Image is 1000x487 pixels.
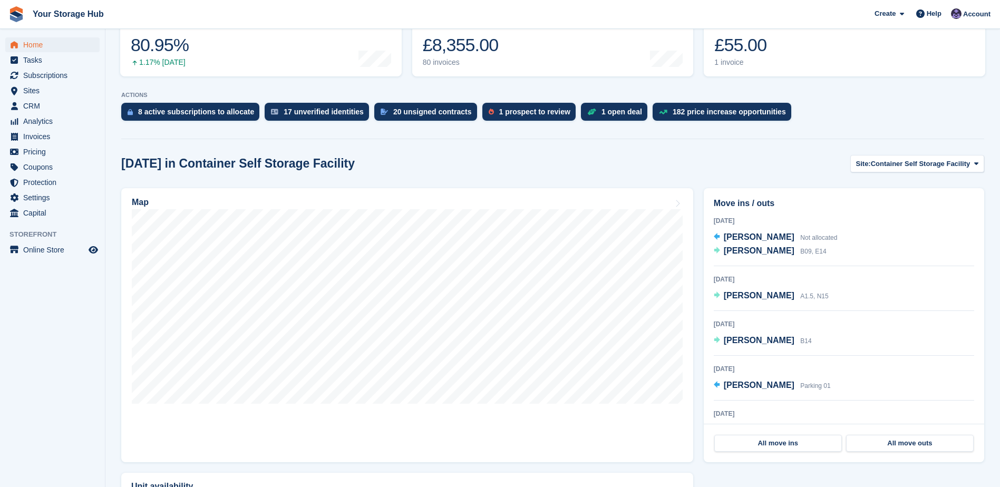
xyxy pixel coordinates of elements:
a: [PERSON_NAME] Not allocated [714,231,838,245]
div: 80 invoices [423,58,501,67]
span: [PERSON_NAME] [724,291,794,300]
span: Site: [856,159,871,169]
a: Occupancy 80.95% 1.17% [DATE] [120,9,402,76]
a: menu [5,190,100,205]
img: contract_signature_icon-13c848040528278c33f63329250d36e43548de30e8caae1d1a13099fd9432cc5.svg [381,109,388,115]
span: Analytics [23,114,86,129]
h2: [DATE] in Container Self Storage Facility [121,157,355,171]
div: 17 unverified identities [284,108,364,116]
a: menu [5,37,100,52]
h2: Map [132,198,149,207]
h2: Move ins / outs [714,197,974,210]
a: menu [5,129,100,144]
a: [PERSON_NAME] B14 [714,334,812,348]
span: Sites [23,83,86,98]
a: 20 unsigned contracts [374,103,482,126]
a: menu [5,83,100,98]
img: stora-icon-8386f47178a22dfd0bd8f6a31ec36ba5ce8667c1dd55bd0f319d3a0aa187defe.svg [8,6,24,22]
div: 8 active subscriptions to allocate [138,108,254,116]
a: menu [5,160,100,174]
a: All move outs [846,435,974,452]
div: 1.17% [DATE] [131,58,189,67]
a: menu [5,242,100,257]
img: deal-1b604bf984904fb50ccaf53a9ad4b4a5d6e5aea283cecdc64d6e3604feb123c2.svg [587,108,596,115]
span: [PERSON_NAME] [724,381,794,389]
span: Coupons [23,160,86,174]
img: Liam Beddard [951,8,962,19]
img: prospect-51fa495bee0391a8d652442698ab0144808aea92771e9ea1ae160a38d050c398.svg [489,109,494,115]
a: menu [5,206,100,220]
span: B14 [800,337,811,345]
span: Capital [23,206,86,220]
div: 20 unsigned contracts [393,108,472,116]
span: Pricing [23,144,86,159]
span: CRM [23,99,86,113]
a: menu [5,68,100,83]
a: 8 active subscriptions to allocate [121,103,265,126]
span: Create [875,8,896,19]
div: 1 invoice [714,58,787,67]
span: [PERSON_NAME] [724,246,794,255]
div: [DATE] [714,409,974,418]
a: Your Storage Hub [28,5,108,23]
a: [PERSON_NAME] A1.5, N15 [714,289,829,303]
span: Tasks [23,53,86,67]
span: Settings [23,190,86,205]
div: 80.95% [131,34,189,56]
a: menu [5,175,100,190]
img: active_subscription_to_allocate_icon-d502201f5373d7db506a760aba3b589e785aa758c864c3986d89f69b8ff3... [128,109,133,115]
span: Invoices [23,129,86,144]
a: menu [5,144,100,159]
span: Protection [23,175,86,190]
a: menu [5,114,100,129]
a: 182 price increase opportunities [653,103,797,126]
span: Account [963,9,991,20]
span: Parking 01 [800,382,830,389]
div: [DATE] [714,364,974,374]
span: B09, E14 [800,248,826,255]
span: [PERSON_NAME] [724,336,794,345]
a: Map [121,188,693,462]
a: All move ins [714,435,842,452]
a: Preview store [87,244,100,256]
a: Awaiting payment £55.00 1 invoice [704,9,985,76]
a: [PERSON_NAME] B09, E14 [714,245,827,258]
span: Subscriptions [23,68,86,83]
div: £8,355.00 [423,34,501,56]
img: price_increase_opportunities-93ffe204e8149a01c8c9dc8f82e8f89637d9d84a8eef4429ea346261dce0b2c0.svg [659,110,667,114]
span: [PERSON_NAME] [724,232,794,241]
a: menu [5,99,100,113]
div: [DATE] [714,275,974,284]
span: Help [927,8,941,19]
span: Home [23,37,86,52]
img: verify_identity-adf6edd0f0f0b5bbfe63781bf79b02c33cf7c696d77639b501bdc392416b5a36.svg [271,109,278,115]
button: Site: Container Self Storage Facility [850,155,984,172]
p: ACTIONS [121,92,984,99]
a: menu [5,53,100,67]
span: Online Store [23,242,86,257]
a: [PERSON_NAME] Parking 01 [714,379,831,393]
div: 182 price increase opportunities [673,108,786,116]
div: [DATE] [714,319,974,329]
span: A1.5, N15 [800,293,828,300]
a: Month-to-date sales £8,355.00 80 invoices [412,9,694,76]
div: [DATE] [714,216,974,226]
div: 1 open deal [601,108,642,116]
span: Not allocated [800,234,837,241]
span: Container Self Storage Facility [871,159,970,169]
a: 17 unverified identities [265,103,374,126]
a: 1 prospect to review [482,103,581,126]
div: £55.00 [714,34,787,56]
span: Storefront [9,229,105,240]
a: 1 open deal [581,103,653,126]
div: 1 prospect to review [499,108,570,116]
